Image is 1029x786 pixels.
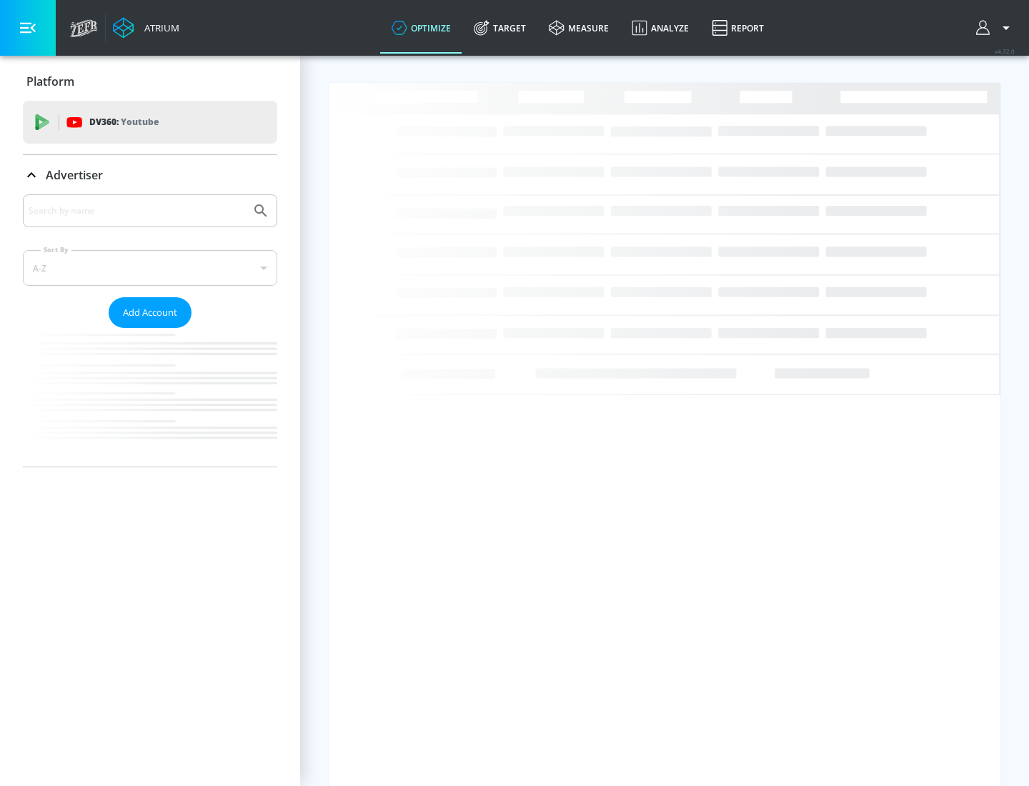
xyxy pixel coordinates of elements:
[700,2,775,54] a: Report
[109,297,192,328] button: Add Account
[26,74,74,89] p: Platform
[462,2,537,54] a: Target
[620,2,700,54] a: Analyze
[41,245,71,254] label: Sort By
[46,167,103,183] p: Advertiser
[537,2,620,54] a: measure
[89,114,159,130] p: DV360:
[139,21,179,34] div: Atrium
[121,114,159,129] p: Youtube
[29,202,245,220] input: Search by name
[23,61,277,101] div: Platform
[113,17,179,39] a: Atrium
[23,328,277,467] nav: list of Advertiser
[23,194,277,467] div: Advertiser
[380,2,462,54] a: optimize
[23,250,277,286] div: A-Z
[23,155,277,195] div: Advertiser
[995,47,1015,55] span: v 4.32.0
[23,101,277,144] div: DV360: Youtube
[123,304,177,321] span: Add Account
